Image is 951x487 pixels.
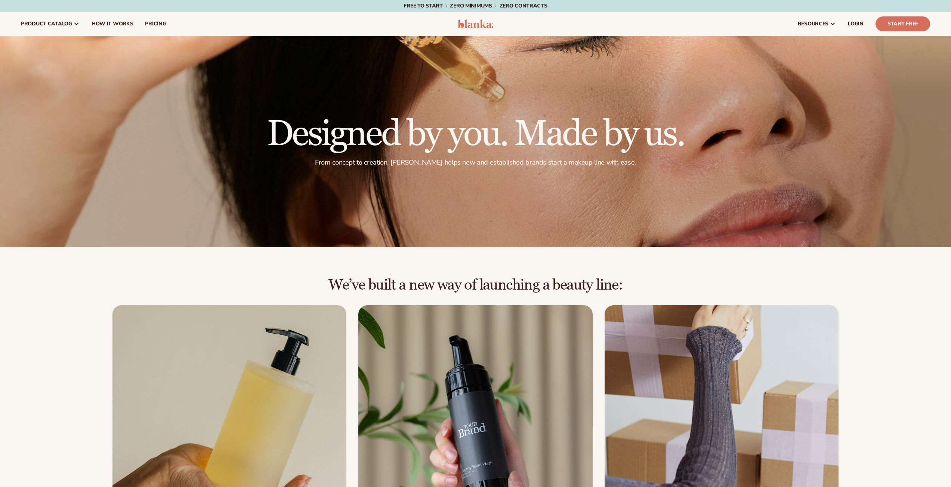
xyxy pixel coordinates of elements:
[21,21,72,27] span: product catalog
[267,116,684,152] h1: Designed by you. Made by us.
[145,21,166,27] span: pricing
[876,16,930,31] a: Start Free
[15,12,86,36] a: product catalog
[848,21,864,27] span: LOGIN
[139,12,172,36] a: pricing
[792,12,842,36] a: resources
[21,277,930,293] h2: We’ve built a new way of launching a beauty line:
[458,19,493,28] img: logo
[798,21,828,27] span: resources
[267,158,684,167] p: From concept to creation, [PERSON_NAME] helps new and established brands start a makeup line with...
[404,2,547,9] span: Free to start · ZERO minimums · ZERO contracts
[86,12,139,36] a: How It Works
[92,21,133,27] span: How It Works
[842,12,870,36] a: LOGIN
